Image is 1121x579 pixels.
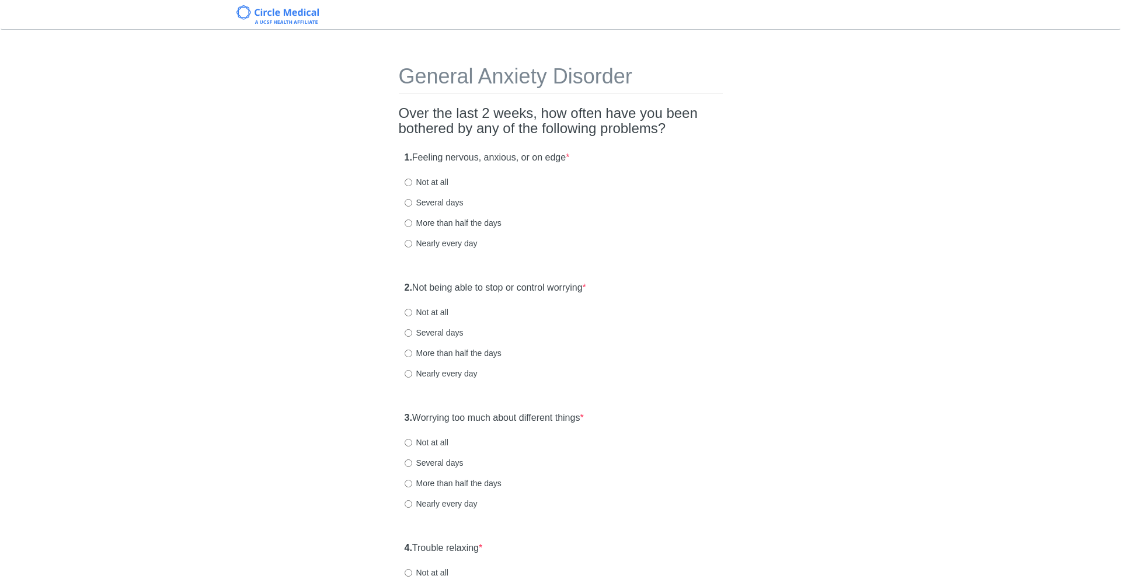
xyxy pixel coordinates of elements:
[405,199,412,207] input: Several days
[236,5,319,24] img: Circle Medical Logo
[405,309,412,316] input: Not at all
[405,370,412,378] input: Nearly every day
[405,306,448,318] label: Not at all
[405,152,412,162] strong: 1.
[405,500,412,508] input: Nearly every day
[405,411,584,425] label: Worrying too much about different things
[405,413,412,423] strong: 3.
[405,368,478,379] label: Nearly every day
[405,480,412,487] input: More than half the days
[405,542,483,555] label: Trouble relaxing
[405,347,502,359] label: More than half the days
[405,543,412,553] strong: 4.
[405,569,412,577] input: Not at all
[405,238,478,249] label: Nearly every day
[405,327,464,339] label: Several days
[405,477,502,489] label: More than half the days
[405,179,412,186] input: Not at all
[405,197,464,208] label: Several days
[399,65,723,94] h1: General Anxiety Disorder
[405,350,412,357] input: More than half the days
[405,567,448,578] label: Not at all
[405,281,586,295] label: Not being able to stop or control worrying
[405,282,412,292] strong: 2.
[405,459,412,467] input: Several days
[405,219,412,227] input: More than half the days
[405,151,570,165] label: Feeling nervous, anxious, or on edge
[405,176,448,188] label: Not at all
[399,106,723,137] h2: Over the last 2 weeks, how often have you been bothered by any of the following problems?
[405,457,464,469] label: Several days
[405,240,412,247] input: Nearly every day
[405,498,478,510] label: Nearly every day
[405,437,448,448] label: Not at all
[405,329,412,337] input: Several days
[405,439,412,447] input: Not at all
[405,217,502,229] label: More than half the days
